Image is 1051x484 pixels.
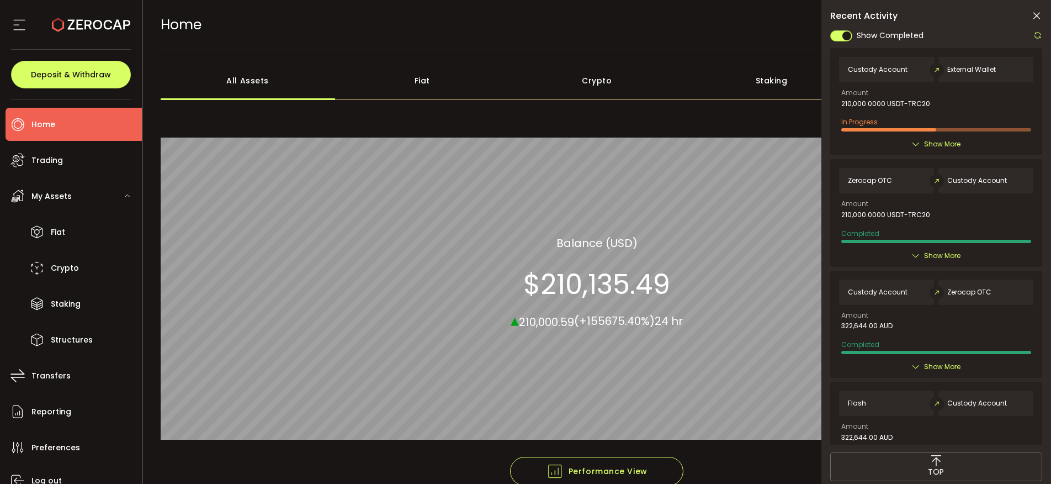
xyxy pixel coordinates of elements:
[31,404,71,420] span: Reporting
[51,224,65,240] span: Fiat
[830,12,898,20] span: Recent Activity
[519,314,574,329] span: 210,000.59
[924,139,960,150] span: Show More
[841,229,879,238] span: Completed
[841,100,930,108] span: 210,000.0000 USDT-TRC20
[947,288,991,296] span: Zerocap OTC
[924,361,960,372] span: Show More
[841,211,930,219] span: 210,000.0000 USDT-TRC20
[857,30,923,41] span: Show Completed
[996,431,1051,484] iframe: Chat Widget
[848,399,866,407] span: Flash
[924,250,960,261] span: Show More
[841,90,868,96] span: Amount
[947,177,1007,185] span: Custody Account
[11,61,131,88] button: Deposit & Withdraw
[161,61,335,100] div: All Assets
[31,368,71,384] span: Transfers
[848,177,892,185] span: Zerocap OTC
[841,322,893,330] span: 322,644.00 AUD
[31,117,55,133] span: Home
[574,313,655,329] span: (+155675.40%)
[31,440,80,456] span: Preferences
[841,434,893,441] span: 322,644.00 AUD
[556,234,638,251] section: Balance (USD)
[841,117,878,127] span: In Progress
[928,466,944,478] span: TOP
[51,260,79,276] span: Crypto
[841,312,868,319] span: Amount
[841,201,868,207] span: Amount
[511,308,519,332] span: ▴
[546,463,647,480] span: Performance View
[947,66,996,73] span: External Wallet
[31,152,63,169] span: Trading
[51,296,81,312] span: Staking
[947,399,1007,407] span: Custody Account
[848,288,907,296] span: Custody Account
[684,61,858,100] div: Staking
[841,423,868,430] span: Amount
[523,267,670,301] section: $210,135.49
[509,61,684,100] div: Crypto
[841,340,879,349] span: Completed
[848,66,907,73] span: Custody Account
[51,332,93,348] span: Structures
[31,71,111,78] span: Deposit & Withdraw
[655,313,683,329] span: 24 hr
[335,61,509,100] div: Fiat
[161,15,201,34] span: Home
[31,188,72,204] span: My Assets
